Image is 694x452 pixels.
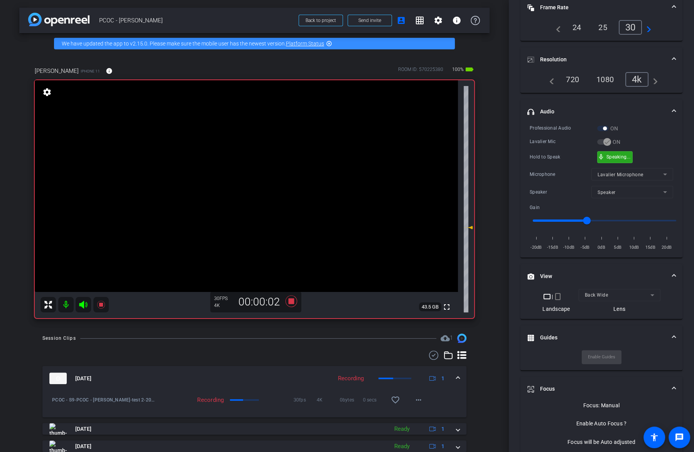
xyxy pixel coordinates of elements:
[576,420,627,427] div: Enable Auto Focus ?
[520,377,682,401] mat-expansion-panel-header: Focus
[520,47,682,72] mat-expansion-panel-header: Resolution
[527,108,666,116] mat-panel-title: Audio
[42,391,466,417] div: thumb-nail[DATE]Recording1
[527,272,666,280] mat-panel-title: View
[520,124,682,258] div: Audio
[52,396,155,404] span: PCOC - S9-PCOC - [PERSON_NAME]-test 2-2025-10-14-11-37-33-189-0
[42,366,466,391] mat-expansion-panel-header: thumb-nail[DATE]Recording1
[293,396,316,404] span: 30fps
[527,385,666,393] mat-panel-title: Focus
[648,75,658,84] mat-icon: navigate_next
[530,124,597,132] div: Professional Audio
[42,440,466,452] mat-expansion-panel-header: thumb-nail[DATE]Ready1
[530,204,597,211] div: Gain
[675,433,684,442] mat-icon: message
[520,289,682,319] div: View
[155,396,228,404] div: Recording
[419,302,441,312] span: 43.5 GB
[35,67,79,75] span: [PERSON_NAME]
[542,292,570,301] div: |
[390,425,414,433] div: Ready
[54,38,455,49] div: We have updated the app to v2.15.0. Please make sure the mobile user has the newest version.
[441,334,450,343] mat-icon: cloud_upload
[390,395,400,405] mat-icon: favorite_border
[520,350,682,370] div: Guides
[316,396,339,404] span: 4K
[42,423,466,435] mat-expansion-panel-header: thumb-nail[DATE]Ready1
[348,15,392,26] button: Send invite
[530,188,591,196] div: Speaker
[452,16,461,25] mat-icon: info
[562,244,576,251] span: -10dB
[530,170,591,178] div: Microphone
[233,295,285,309] div: 00:00:02
[451,63,465,76] span: 100%
[530,244,543,251] span: -20dB
[464,223,473,232] mat-icon: -5 dB
[42,88,52,97] mat-icon: settings
[598,153,605,160] span: mic_none
[442,302,451,312] mat-icon: fullscreen
[545,75,554,84] mat-icon: navigate_before
[520,100,682,124] mat-expansion-panel-header: Audio
[465,65,474,74] mat-icon: battery_std
[450,334,453,341] span: 1
[530,138,597,145] div: Lavalier Mic
[650,433,659,442] mat-icon: accessibility
[75,374,91,383] span: [DATE]
[520,326,682,350] mat-expansion-panel-header: Guides
[81,68,100,74] span: iPhone 11
[628,244,641,251] span: 10dB
[595,244,608,251] span: 0dB
[642,23,651,32] mat-icon: navigate_next
[527,56,666,64] mat-panel-title: Resolution
[530,153,597,161] div: Hold to Speak
[75,442,91,450] span: [DATE]
[49,373,67,384] img: thumb-nail
[441,374,444,383] span: 1
[567,438,635,446] div: Focus will be Auto adjusted
[579,244,592,251] span: -5dB
[358,17,381,24] span: Send invite
[106,67,113,74] mat-icon: info
[542,305,570,313] div: Landscape
[414,395,423,405] mat-icon: more_horiz
[75,425,91,433] span: [DATE]
[398,66,443,77] div: ROOM ID: 570225380
[397,16,406,25] mat-icon: account_box
[306,18,336,23] span: Back to project
[42,334,76,342] div: Session Clips
[390,442,414,451] div: Ready
[520,72,682,93] div: Resolution
[611,138,621,146] label: ON
[606,154,630,160] span: Speaking...
[660,244,673,251] span: 20dB
[457,334,466,343] img: Session clips
[339,396,363,404] span: 0bytes
[49,423,67,435] img: thumb-nail
[434,16,443,25] mat-icon: settings
[644,244,657,251] span: 15dB
[299,15,343,26] button: Back to project
[28,13,89,26] img: app-logo
[520,20,682,41] div: Frame Rate
[527,3,666,12] mat-panel-title: Frame Rate
[611,244,624,251] span: 5dB
[441,425,444,433] span: 1
[214,295,233,302] div: 30
[546,244,559,251] span: -15dB
[326,40,332,47] mat-icon: highlight_off
[520,264,682,289] mat-expansion-panel-header: View
[441,442,444,450] span: 1
[552,23,561,32] mat-icon: navigate_before
[49,440,67,452] img: thumb-nail
[527,334,666,342] mat-panel-title: Guides
[441,334,453,343] span: Destinations for your clips
[363,396,386,404] span: 0 secs
[214,302,233,309] div: 4K
[609,125,618,132] label: ON
[99,13,294,28] span: PCOC - [PERSON_NAME]
[286,40,324,47] a: Platform Status
[334,374,368,383] div: Recording
[220,296,228,301] span: FPS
